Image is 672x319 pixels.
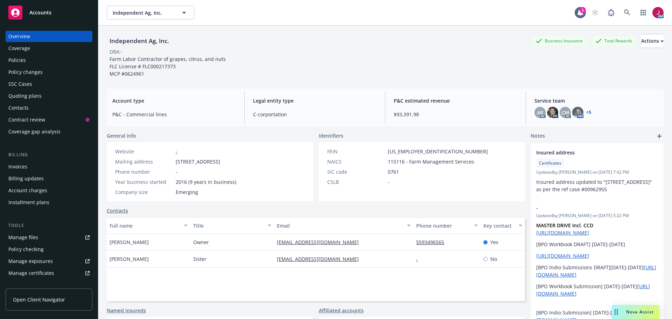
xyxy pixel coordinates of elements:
[176,188,198,196] span: Emerging
[481,217,525,234] button: Key contact
[416,256,423,262] a: -
[112,111,236,118] span: P&C - Commercial lines
[176,178,236,186] span: 2016 (9 years in business)
[176,168,177,175] span: -
[6,126,92,137] a: Coverage gap analysis
[612,305,659,319] button: Nova Assist
[6,161,92,172] a: Invoices
[193,255,206,263] span: Sister
[253,111,377,118] span: C-corportation
[13,296,65,303] span: Open Client Navigator
[274,217,413,234] button: Email
[490,255,497,263] span: No
[176,158,220,165] span: [STREET_ADDRESS]
[115,148,173,155] div: Website
[536,149,640,156] span: Insured address
[107,6,194,20] button: Independent Ag, Inc.
[112,97,236,104] span: Account type
[8,232,38,243] div: Manage files
[6,90,92,102] a: Quoting plans
[107,217,190,234] button: Full name
[536,222,593,229] strong: MASTER DRIVE Incl. CCD
[8,185,47,196] div: Account charges
[388,168,399,175] span: 0761
[319,307,364,314] a: Affiliated accounts
[536,179,653,193] span: Insured address updated to "[STREET_ADDRESS]" as per the ref case #00962955
[193,238,209,246] span: Owner
[107,207,128,214] a: Contacts
[537,109,543,116] span: AR
[6,151,92,158] div: Billing
[531,132,545,140] span: Notes
[636,6,650,20] a: Switch app
[534,97,658,104] span: Service team
[190,217,274,234] button: Title
[6,244,92,255] a: Policy checking
[413,217,480,234] button: Phone number
[277,256,364,262] a: [EMAIL_ADDRESS][DOMAIN_NAME]
[6,256,92,267] a: Manage exposures
[394,111,517,118] span: $93,391.98
[110,255,149,263] span: [PERSON_NAME]
[536,169,658,175] span: Updated by [PERSON_NAME] on [DATE] 7:42 PM
[8,31,30,42] div: Overview
[641,34,664,48] div: Actions
[319,132,343,139] span: Identifiers
[539,160,561,166] span: Certificates
[483,222,514,229] div: Key contact
[327,158,385,165] div: NAICS
[327,148,385,155] div: FEIN
[107,307,146,314] a: Named insureds
[8,173,44,184] div: Billing updates
[6,279,92,291] a: Manage claims
[193,222,264,229] div: Title
[652,7,664,18] img: photo
[8,161,27,172] div: Invoices
[8,244,44,255] div: Policy checking
[277,239,364,245] a: [EMAIL_ADDRESS][DOMAIN_NAME]
[6,3,92,22] a: Accounts
[6,67,92,78] a: Policy changes
[588,6,602,20] a: Start snowing
[8,43,30,54] div: Coverage
[8,126,61,137] div: Coverage gap analysis
[277,222,403,229] div: Email
[6,185,92,196] a: Account charges
[620,6,634,20] a: Search
[6,55,92,66] a: Policies
[536,252,589,259] a: [URL][DOMAIN_NAME]
[29,10,51,15] span: Accounts
[561,109,569,116] span: CM
[8,102,29,113] div: Contacts
[6,173,92,184] a: Billing updates
[8,78,32,90] div: SSC Cases
[107,36,172,46] div: Independent Ag, Inc.
[416,222,470,229] div: Phone number
[6,197,92,208] a: Installment plans
[6,78,92,90] a: SSC Cases
[253,97,377,104] span: Legal entity type
[110,238,149,246] span: [PERSON_NAME]
[531,143,664,199] div: Insured addressCertificatesUpdatedby [PERSON_NAME] on [DATE] 7:42 PMInsured address updated to "[...
[592,36,636,45] div: Total Rewards
[115,188,173,196] div: Company size
[115,158,173,165] div: Mailing address
[6,232,92,243] a: Manage files
[612,305,621,319] div: Drag to move
[113,9,173,16] span: Independent Ag, Inc.
[8,90,42,102] div: Quoting plans
[536,213,658,219] span: Updated by [PERSON_NAME] on [DATE] 5:22 PM
[6,268,92,279] a: Manage certificates
[604,6,618,20] a: Report a Bug
[6,222,92,229] div: Tools
[532,36,586,45] div: Business Insurance
[547,107,558,118] img: photo
[536,204,640,211] span: -
[8,256,53,267] div: Manage exposures
[586,110,591,115] a: +5
[8,67,43,78] div: Policy changes
[6,114,92,125] a: Contract review
[394,97,517,104] span: P&C estimated revenue
[110,48,122,55] div: DBA: -
[536,241,658,248] p: [BPO Workbook DRAFT] [DATE]-[DATE]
